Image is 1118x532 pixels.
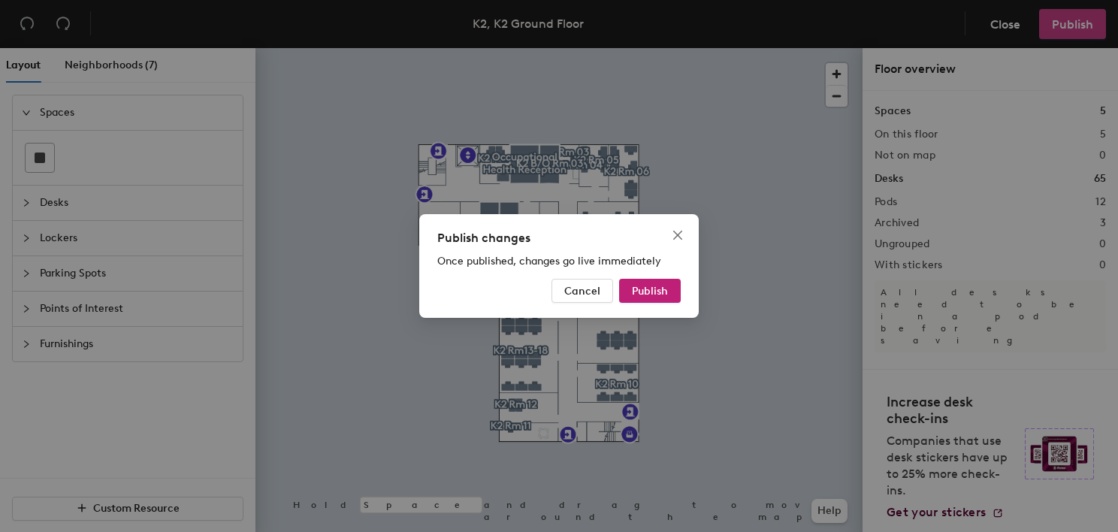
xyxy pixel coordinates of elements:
button: Publish [619,279,681,303]
span: Publish [632,285,668,298]
span: Once published, changes go live immediately [437,255,661,268]
button: Close [666,223,690,247]
div: Publish changes [437,229,681,247]
span: close [672,229,684,241]
span: Close [666,229,690,241]
button: Cancel [551,279,613,303]
span: Cancel [564,285,600,298]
